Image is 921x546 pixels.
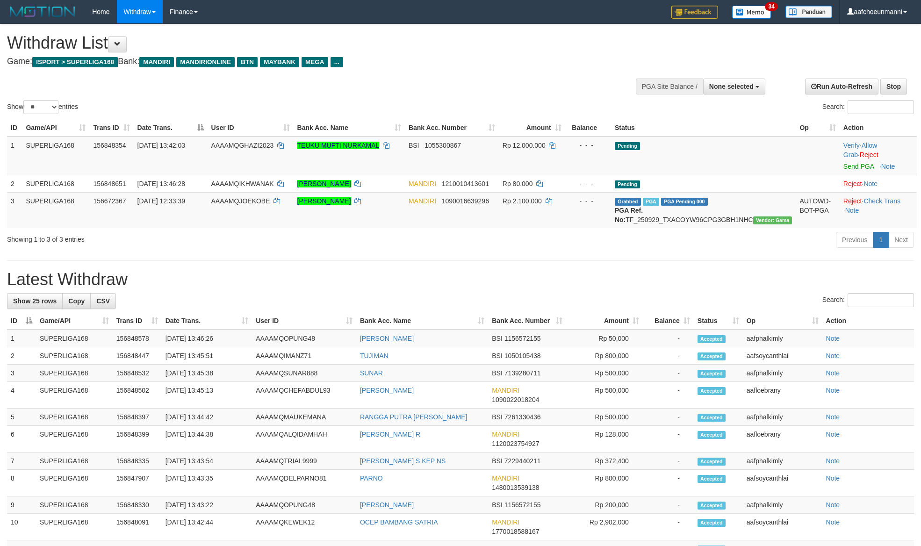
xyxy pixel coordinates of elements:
[840,192,917,228] td: · ·
[252,470,356,496] td: AAAAMQDELPARNO81
[504,352,541,359] span: Copy 1050105438 to clipboard
[492,457,503,465] span: BSI
[7,175,22,192] td: 2
[36,409,113,426] td: SUPERLIGA168
[805,79,878,94] a: Run Auto-Refresh
[743,514,822,540] td: aafsoycanthlai
[113,426,162,453] td: 156848399
[36,330,113,347] td: SUPERLIGA168
[873,232,889,248] a: 1
[360,518,438,526] a: OCEP BAMBANG SATRIA
[566,365,643,382] td: Rp 500,000
[698,387,726,395] span: Accepted
[843,180,862,187] a: Reject
[796,192,839,228] td: AUTOWD-BOT-PGA
[7,100,78,114] label: Show entries
[162,330,252,347] td: [DATE] 13:46:26
[113,409,162,426] td: 156848397
[492,387,519,394] span: MANDIRI
[643,409,694,426] td: -
[863,197,900,205] a: Check Trans
[743,347,822,365] td: aafsoycanthlai
[615,142,640,150] span: Pending
[615,198,641,206] span: Grabbed
[405,119,499,136] th: Bank Acc. Number: activate to sort column ascending
[7,347,36,365] td: 2
[822,293,914,307] label: Search:
[360,431,420,438] a: [PERSON_NAME] R
[22,119,89,136] th: Game/API: activate to sort column ascending
[7,192,22,228] td: 3
[442,180,489,187] span: Copy 1210010413601 to clipboard
[785,6,832,18] img: panduan.png
[569,196,607,206] div: - - -
[162,365,252,382] td: [DATE] 13:45:38
[22,192,89,228] td: SUPERLIGA168
[492,413,503,421] span: BSI
[566,514,643,540] td: Rp 2,902,000
[504,413,541,421] span: Copy 7261330436 to clipboard
[565,119,611,136] th: Balance
[36,347,113,365] td: SUPERLIGA168
[297,142,379,149] a: TEUKU MUFTI NURKAMAL
[36,365,113,382] td: SUPERLIGA168
[888,232,914,248] a: Next
[252,365,356,382] td: AAAAMQSUNAR888
[504,335,541,342] span: Copy 1156572155 to clipboard
[643,426,694,453] td: -
[848,100,914,114] input: Search:
[302,57,328,67] span: MEGA
[504,457,541,465] span: Copy 7229440211 to clipboard
[7,57,604,66] h4: Game: Bank:
[743,426,822,453] td: aafloebrany
[698,475,726,483] span: Accepted
[13,297,57,305] span: Show 25 rows
[409,142,419,149] span: BSI
[113,330,162,347] td: 156848578
[7,382,36,409] td: 4
[252,453,356,470] td: AAAAMQTRIAL9999
[252,330,356,347] td: AAAAMQOPUNG48
[488,312,566,330] th: Bank Acc. Number: activate to sort column ascending
[843,197,862,205] a: Reject
[492,518,519,526] span: MANDIRI
[743,312,822,330] th: Op: activate to sort column ascending
[162,453,252,470] td: [DATE] 13:43:54
[134,119,208,136] th: Date Trans.: activate to sort column descending
[113,347,162,365] td: 156848447
[566,330,643,347] td: Rp 50,000
[822,100,914,114] label: Search:
[162,514,252,540] td: [DATE] 13:42:44
[360,501,414,509] a: [PERSON_NAME]
[881,163,895,170] a: Note
[826,431,840,438] a: Note
[492,528,539,535] span: Copy 1770018588167 to clipboard
[826,387,840,394] a: Note
[162,496,252,514] td: [DATE] 13:43:22
[880,79,907,94] a: Stop
[360,352,389,359] a: TUJIMAN
[826,369,840,377] a: Note
[836,232,873,248] a: Previous
[643,470,694,496] td: -
[22,136,89,175] td: SUPERLIGA168
[492,369,503,377] span: BSI
[826,501,840,509] a: Note
[703,79,765,94] button: None selected
[208,119,294,136] th: User ID: activate to sort column ascending
[93,180,126,187] span: 156848651
[7,293,63,309] a: Show 25 rows
[765,2,777,11] span: 34
[503,197,542,205] span: Rp 2.100.000
[137,197,185,205] span: [DATE] 12:33:39
[743,382,822,409] td: aafloebrany
[566,347,643,365] td: Rp 800,000
[7,231,377,244] div: Showing 1 to 3 of 3 entries
[492,396,539,403] span: Copy 1090022018204 to clipboard
[96,297,110,305] span: CSV
[113,312,162,330] th: Trans ID: activate to sort column ascending
[409,197,436,205] span: MANDIRI
[260,57,299,67] span: MAYBANK
[7,426,36,453] td: 6
[162,409,252,426] td: [DATE] 13:44:42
